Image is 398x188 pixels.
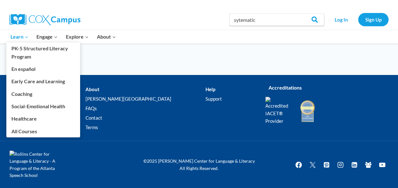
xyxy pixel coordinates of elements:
[320,159,333,171] a: Pinterest
[9,14,80,25] img: Cox Campus
[309,161,316,168] img: Twitter X icon white
[376,159,389,171] a: YouTube
[85,94,205,103] a: [PERSON_NAME][GEOGRAPHIC_DATA]
[6,42,80,63] a: PK-5 Structured Literacy Program
[327,13,389,26] nav: Secondary Navigation
[6,63,80,75] a: En español
[85,113,205,122] a: Contact
[348,159,361,171] a: Linkedin
[358,13,389,26] a: Sign Up
[229,13,324,26] input: Search Cox Campus
[292,159,305,171] a: Facebook
[6,75,80,87] a: Early Care and Learning
[268,85,302,91] strong: Accreditations
[300,99,315,123] img: IDA Accredited
[6,100,80,112] a: Social-Emotional Health
[6,30,120,43] nav: Primary Navigation
[6,30,33,43] button: Child menu of Learn
[85,103,205,113] a: FAQs
[265,97,292,125] img: Accredited IACET® Provider
[205,94,256,103] a: Support
[62,30,93,43] button: Child menu of Explore
[327,13,355,26] a: Log In
[6,125,80,137] a: All Courses
[139,158,259,172] p: ©2025 [PERSON_NAME] Center for Language & Literacy All Rights Reserved.
[362,159,375,171] a: Facebook Group
[85,122,205,132] a: Terms
[33,30,62,43] button: Child menu of Engage
[93,30,120,43] button: Child menu of About
[6,88,80,100] a: Coaching
[306,159,319,171] a: Twitter
[6,113,80,125] a: Healthcare
[9,151,66,179] img: Rollins Center for Language & Literacy - A Program of the Atlanta Speech School
[334,159,347,171] a: Instagram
